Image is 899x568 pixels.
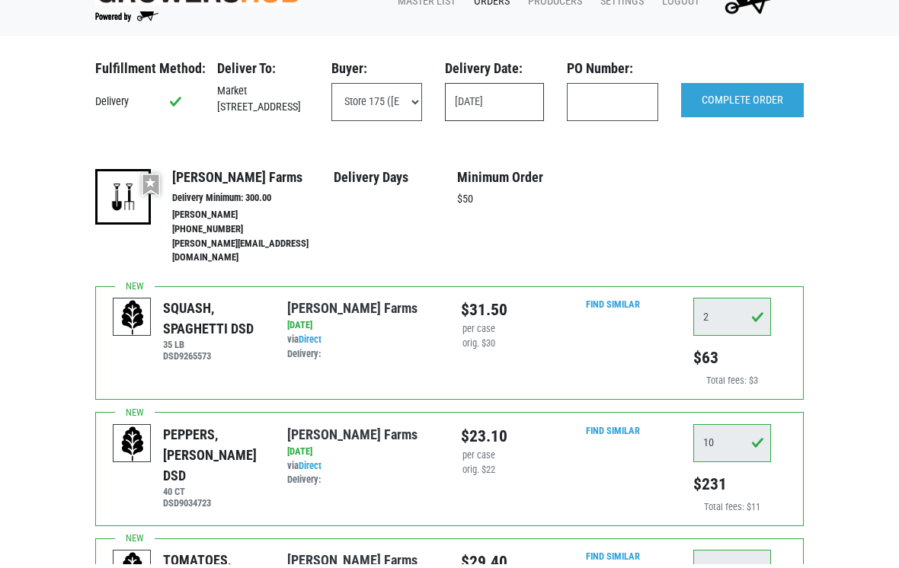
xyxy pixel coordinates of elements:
[586,429,640,441] a: Find Similar
[461,327,496,341] div: per case
[461,453,496,467] div: per case
[693,302,771,340] input: Qty
[299,464,322,476] a: Direct
[299,338,322,349] a: Direct
[95,65,194,81] h3: Fulfillment Method:
[586,555,640,566] a: Find Similar
[457,196,581,212] p: $50
[461,341,496,356] div: orig. $30
[163,302,264,343] div: SQUASH, SPAGHETTI DSD
[331,65,423,81] h3: Buyer:
[114,429,152,467] img: placeholder-variety-43d6402dacf2d531de610a020419775a.svg
[287,477,438,492] div: Delivery:
[287,431,418,447] a: [PERSON_NAME] Farms
[693,378,771,393] div: Total fees: $3
[681,88,804,123] input: COMPLETE ORDER
[217,65,309,81] h3: Deliver To:
[287,305,418,321] a: [PERSON_NAME] Farms
[693,429,771,467] input: Qty
[95,16,158,27] img: Powered by Big Wheelbarrow
[163,490,264,502] h6: 40 CT
[287,464,438,493] div: via
[163,502,264,513] h6: DSD9034723
[457,174,581,190] h4: Minimum Order
[163,355,264,366] h6: DSD9265573
[334,174,458,190] h4: Delivery Days
[114,303,152,341] img: placeholder-variety-43d6402dacf2d531de610a020419775a.svg
[693,479,771,499] h5: $231
[172,227,333,241] li: [PHONE_NUMBER]
[567,65,658,81] h3: PO Number:
[461,429,496,453] div: $23.10
[287,323,438,337] div: [DATE]
[586,303,640,314] a: Find Similar
[287,352,438,366] div: Delivery:
[693,353,771,372] h5: $63
[445,65,544,81] h3: Delivery Date:
[163,429,264,490] div: PEPPERS, [PERSON_NAME] DSD
[163,343,264,355] h6: 35 LB
[172,196,333,210] li: Delivery Minimum: 300.00
[461,302,496,327] div: $31.50
[461,467,496,482] div: orig. $22
[693,505,771,519] div: Total fees: $11
[287,337,438,366] div: via
[95,174,151,229] img: 16-a7ead4628f8e1841ef7647162d388ade.png
[445,88,544,126] input: Select Date
[206,88,320,120] div: Market [STREET_ADDRESS]
[172,212,333,227] li: [PERSON_NAME]
[287,449,438,464] div: [DATE]
[172,241,333,270] li: [PERSON_NAME][EMAIL_ADDRESS][DOMAIN_NAME]
[172,174,333,190] h4: [PERSON_NAME] Farms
